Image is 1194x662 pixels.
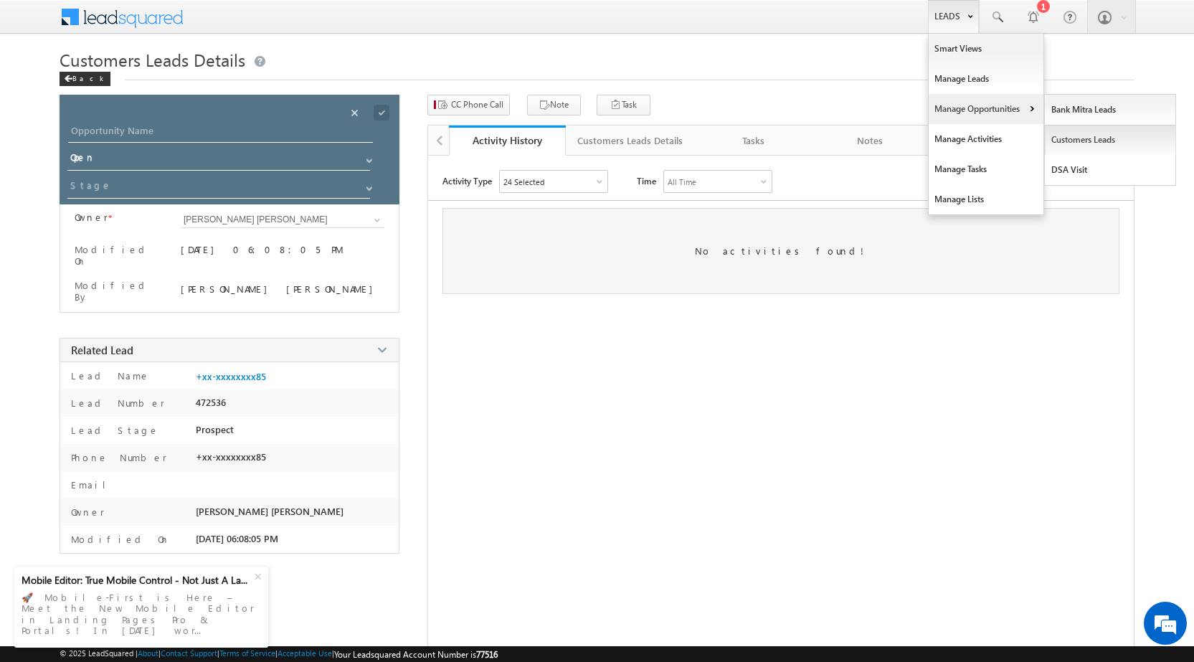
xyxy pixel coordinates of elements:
a: Bank Mitra Leads [1045,95,1176,125]
div: Owner Changed,Status Changed,Stage Changed,Source Changed,Notes & 19 more.. [500,171,607,192]
div: 24 Selected [503,177,544,186]
div: 🚀 Mobile-First is Here – Meet the New Mobile Editor in Landing Pages Pro & Portals! In [DATE] wor... [22,587,261,640]
a: About [138,648,158,658]
div: [DATE] 06:08:05 PM [181,243,384,263]
div: Notes [824,132,916,149]
a: DSA Visit [1045,155,1176,185]
label: Modified On [75,244,163,267]
label: Lead Name [67,369,150,382]
div: Tasks [707,132,800,149]
div: Activity History [460,133,555,147]
a: Notes [812,126,929,156]
a: Manage Lists [929,184,1043,214]
div: Customers Leads Details [577,132,683,149]
label: Phone Number [67,451,167,463]
span: 472536 [196,397,226,408]
div: + [247,563,272,587]
a: Manage Opportunities [929,94,1043,124]
a: Contact Support [161,648,217,658]
span: +xx-xxxxxxxx85 [196,451,266,463]
label: Lead Stage [67,424,159,436]
div: Minimize live chat window [235,7,270,42]
input: Status [67,148,370,171]
a: Smart Views [929,34,1043,64]
label: Modified On [67,533,170,545]
a: Terms of Service [219,648,275,658]
div: Back [60,72,110,86]
span: CC Phone Call [451,98,503,111]
label: Email [67,478,117,491]
a: +xx-xxxxxxxx85 [196,371,266,382]
span: Time [637,170,656,191]
img: d_60004797649_company_0_60004797649 [24,75,60,94]
span: Related Lead [71,343,133,357]
a: Show All Items [359,178,376,192]
span: Prospect [196,424,234,435]
a: Customers Leads Details [566,126,696,156]
div: Chat with us now [75,75,241,94]
span: Customers Leads Details [60,48,245,71]
button: CC Phone Call [427,95,510,115]
span: Your Leadsquared Account Number is [334,649,498,660]
div: No activities found! [442,208,1119,294]
a: Manage Tasks [929,154,1043,184]
textarea: Type your message and hit 'Enter' [19,133,262,430]
span: [DATE] 06:08:05 PM [196,533,278,544]
a: Activity History [449,126,566,156]
div: Mobile Editor: True Mobile Control - Not Just A La... [22,574,252,587]
input: Type to Search [181,212,384,228]
em: Start Chat [195,442,260,461]
button: Task [597,95,650,115]
a: Acceptable Use [278,648,332,658]
input: Opportunity Name Opportunity Name [68,123,373,143]
label: Owner [75,212,108,223]
a: Manage Activities [929,124,1043,154]
a: Show All Items [359,150,376,164]
div: [PERSON_NAME] [PERSON_NAME] [181,283,384,295]
a: Show All Items [366,213,384,227]
button: Note [527,95,581,115]
label: Owner [67,506,105,518]
label: Lead Number [67,397,165,409]
label: Modified By [75,280,163,303]
span: [PERSON_NAME] [PERSON_NAME] [196,506,343,517]
span: 77516 [476,649,498,660]
span: © 2025 LeadSquared | | | | | [60,648,498,660]
a: Tasks [696,126,812,156]
span: Activity Type [442,170,492,191]
div: All Time [668,177,696,186]
a: Customers Leads [1045,125,1176,155]
input: Stage [67,176,370,199]
a: Manage Leads [929,64,1043,94]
